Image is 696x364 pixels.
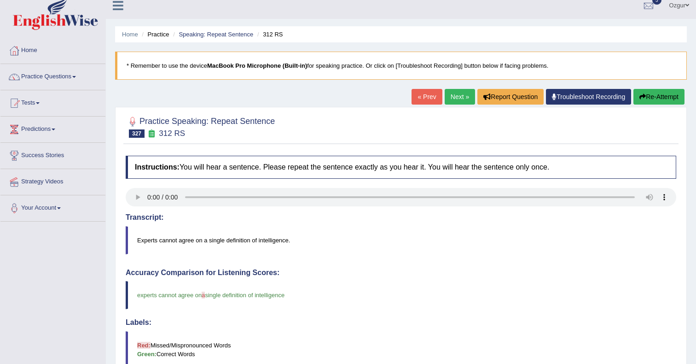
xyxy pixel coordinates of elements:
a: Home [122,31,138,38]
button: Re-Attempt [633,89,684,105]
li: Practice [139,30,169,39]
a: Next » [445,89,475,105]
a: Strategy Videos [0,169,105,192]
a: Troubleshoot Recording [546,89,631,105]
a: Predictions [0,117,105,140]
h4: You will hear a sentence. Please repeat the sentence exactly as you hear it. You will hear the se... [126,156,676,179]
blockquote: * Remember to use the device for speaking practice. Or click on [Troubleshoot Recording] button b... [115,52,687,80]
a: Success Stories [0,143,105,166]
span: a [202,292,205,299]
a: Speaking: Repeat Sentence [179,31,253,38]
b: Red: [137,342,151,349]
b: Green: [137,351,157,358]
h4: Accuracy Comparison for Listening Scores: [126,269,676,277]
h4: Labels: [126,318,676,327]
blockquote: Experts cannot agree on a single definition of intelligence. [126,226,676,254]
span: 327 [129,129,145,138]
button: Report Question [477,89,544,105]
a: Your Account [0,195,105,218]
li: 312 RS [255,30,283,39]
a: « Prev [412,89,442,105]
b: MacBook Pro Microphone (Built-in) [207,62,307,69]
a: Practice Questions [0,64,105,87]
small: 312 RS [159,129,185,138]
a: Home [0,38,105,61]
b: Instructions: [135,163,180,171]
span: single definition of intelligence [205,292,284,299]
h4: Transcript: [126,213,676,222]
span: experts cannot agree on [137,292,202,299]
small: Exam occurring question [147,129,157,138]
a: Tests [0,90,105,113]
h2: Practice Speaking: Repeat Sentence [126,115,275,138]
